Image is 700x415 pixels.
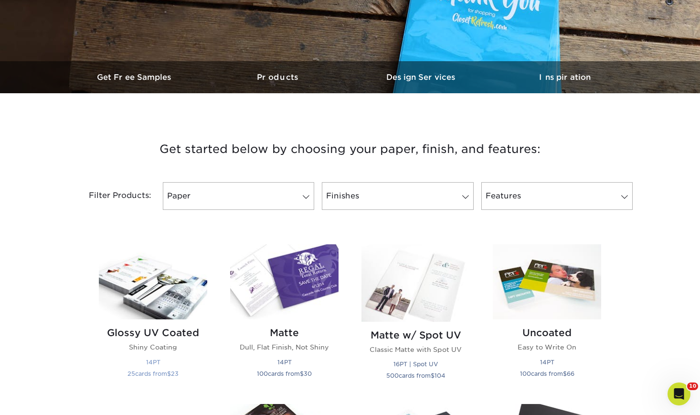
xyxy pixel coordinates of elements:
[668,382,690,405] iframe: Intercom live chat
[493,342,601,352] p: Easy to Write On
[207,73,350,82] h3: Products
[361,244,470,393] a: Matte w/ Spot UV Postcards Matte w/ Spot UV Classic Matte with Spot UV 16PT | Spot UV 500cards fr...
[393,360,438,368] small: 16PT | Spot UV
[167,370,171,377] span: $
[493,244,601,393] a: Uncoated Postcards Uncoated Easy to Write On 14PT 100cards from$66
[567,370,574,377] span: 66
[99,327,207,339] h2: Glossy UV Coated
[493,327,601,339] h2: Uncoated
[361,329,470,341] h2: Matte w/ Spot UV
[520,370,574,377] small: cards from
[127,370,135,377] span: 25
[257,370,312,377] small: cards from
[277,359,292,366] small: 14PT
[493,244,601,319] img: Uncoated Postcards
[520,370,531,377] span: 100
[257,370,268,377] span: 100
[481,182,633,210] a: Features
[386,372,445,379] small: cards from
[300,370,304,377] span: $
[230,244,339,393] a: Matte Postcards Matte Dull, Flat Finish, Not Shiny 14PT 100cards from$30
[350,61,493,93] a: Design Services
[563,370,567,377] span: $
[230,244,339,319] img: Matte Postcards
[431,372,435,379] span: $
[493,61,636,93] a: Inspiration
[99,342,207,352] p: Shiny Coating
[435,372,445,379] span: 104
[64,61,207,93] a: Get Free Samples
[350,73,493,82] h3: Design Services
[99,244,207,319] img: Glossy UV Coated Postcards
[71,128,629,171] h3: Get started below by choosing your paper, finish, and features:
[64,182,159,210] div: Filter Products:
[687,382,698,390] span: 10
[163,182,314,210] a: Paper
[493,73,636,82] h3: Inspiration
[2,386,81,412] iframe: Google Customer Reviews
[230,342,339,352] p: Dull, Flat Finish, Not Shiny
[99,244,207,393] a: Glossy UV Coated Postcards Glossy UV Coated Shiny Coating 14PT 25cards from$23
[540,359,554,366] small: 14PT
[207,61,350,93] a: Products
[322,182,473,210] a: Finishes
[304,370,312,377] span: 30
[146,359,160,366] small: 14PT
[361,345,470,354] p: Classic Matte with Spot UV
[171,370,179,377] span: 23
[361,244,470,322] img: Matte w/ Spot UV Postcards
[127,370,179,377] small: cards from
[230,327,339,339] h2: Matte
[64,73,207,82] h3: Get Free Samples
[386,372,399,379] span: 500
